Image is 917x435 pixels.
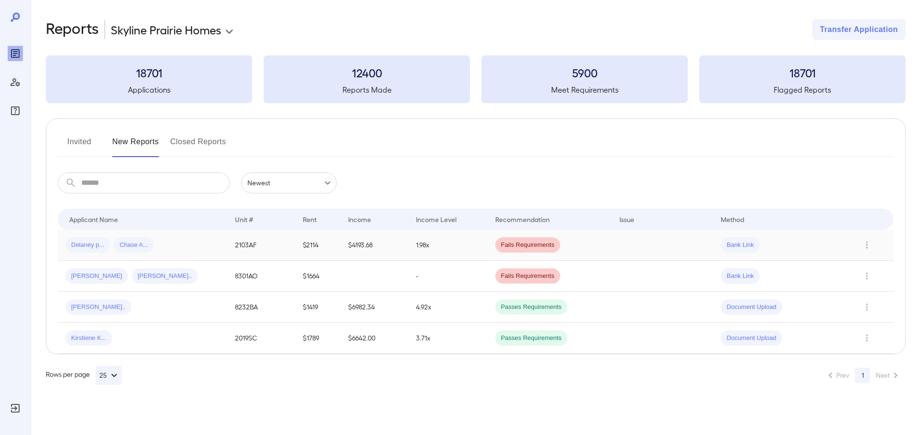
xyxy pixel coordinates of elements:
[227,230,295,261] td: 2103AF
[65,272,128,281] span: [PERSON_NAME]
[295,261,341,292] td: $1664
[495,241,560,250] span: Fails Requirements
[96,366,122,385] button: 25
[408,292,488,323] td: 4.92x
[111,22,221,37] p: Skyline Prairie Homes
[341,230,408,261] td: $4193.68
[859,299,874,315] button: Row Actions
[821,368,906,383] nav: pagination navigation
[114,241,154,250] span: Chase A...
[341,292,408,323] td: $6982.34
[65,241,110,250] span: Delaney p...
[112,134,159,157] button: New Reports
[341,323,408,354] td: $6642.00
[303,213,318,225] div: Rent
[264,84,470,95] h5: Reports Made
[348,213,371,225] div: Income
[171,134,226,157] button: Closed Reports
[699,65,906,80] h3: 18701
[8,74,23,90] div: Manage Users
[495,334,567,343] span: Passes Requirements
[855,368,870,383] button: page 1
[58,134,101,157] button: Invited
[65,303,131,312] span: [PERSON_NAME]..
[859,330,874,346] button: Row Actions
[132,272,198,281] span: [PERSON_NAME]..
[295,230,341,261] td: $2114
[46,19,99,40] h2: Reports
[227,323,295,354] td: 2019SC
[227,261,295,292] td: 8301AO
[408,261,488,292] td: -
[619,213,635,225] div: Issue
[495,272,560,281] span: Fails Requirements
[416,213,457,225] div: Income Level
[46,366,122,385] div: Rows per page
[408,230,488,261] td: 1.98x
[227,292,295,323] td: 8232BA
[721,213,744,225] div: Method
[235,213,253,225] div: Unit #
[8,46,23,61] div: Reports
[65,334,112,343] span: Kirstiene K...
[859,268,874,284] button: Row Actions
[295,323,341,354] td: $1789
[495,213,550,225] div: Recommendation
[721,272,759,281] span: Bank Link
[721,241,759,250] span: Bank Link
[264,65,470,80] h3: 12400
[46,55,906,103] summary: 18701Applications12400Reports Made5900Meet Requirements18701Flagged Reports
[721,303,782,312] span: Document Upload
[812,19,906,40] button: Transfer Application
[8,401,23,416] div: Log Out
[408,323,488,354] td: 3.71x
[699,84,906,95] h5: Flagged Reports
[481,84,688,95] h5: Meet Requirements
[295,292,341,323] td: $1419
[241,172,337,193] div: Newest
[69,213,118,225] div: Applicant Name
[495,303,567,312] span: Passes Requirements
[46,65,252,80] h3: 18701
[721,334,782,343] span: Document Upload
[481,65,688,80] h3: 5900
[859,237,874,253] button: Row Actions
[46,84,252,95] h5: Applications
[8,103,23,118] div: FAQ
